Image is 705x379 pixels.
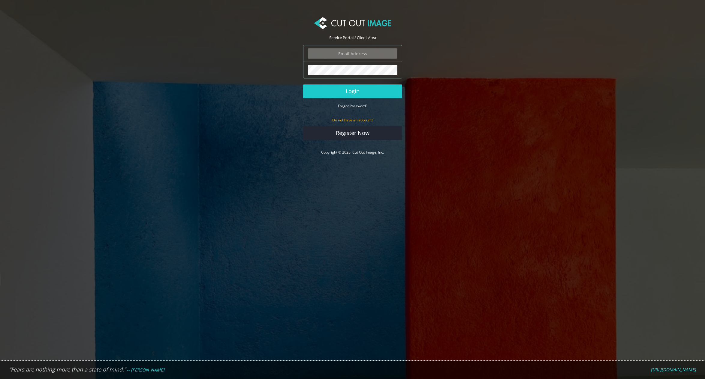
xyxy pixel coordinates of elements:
[9,366,126,373] em: “Fears are nothing more than a state of mind.”
[329,35,376,40] span: Service Portal / Client Area
[332,118,373,123] small: Do not have an account?
[314,17,391,29] img: Cut Out Image
[651,367,696,372] a: [URL][DOMAIN_NAME]
[651,367,696,372] em: [URL][DOMAIN_NAME]
[338,103,367,109] a: Forgot Password?
[321,150,384,155] a: Copyright © 2025, Cut Out Image, Inc.
[308,48,397,59] input: Email Address
[127,367,164,373] em: -- [PERSON_NAME]
[303,84,402,98] button: Login
[303,126,402,140] a: Register Now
